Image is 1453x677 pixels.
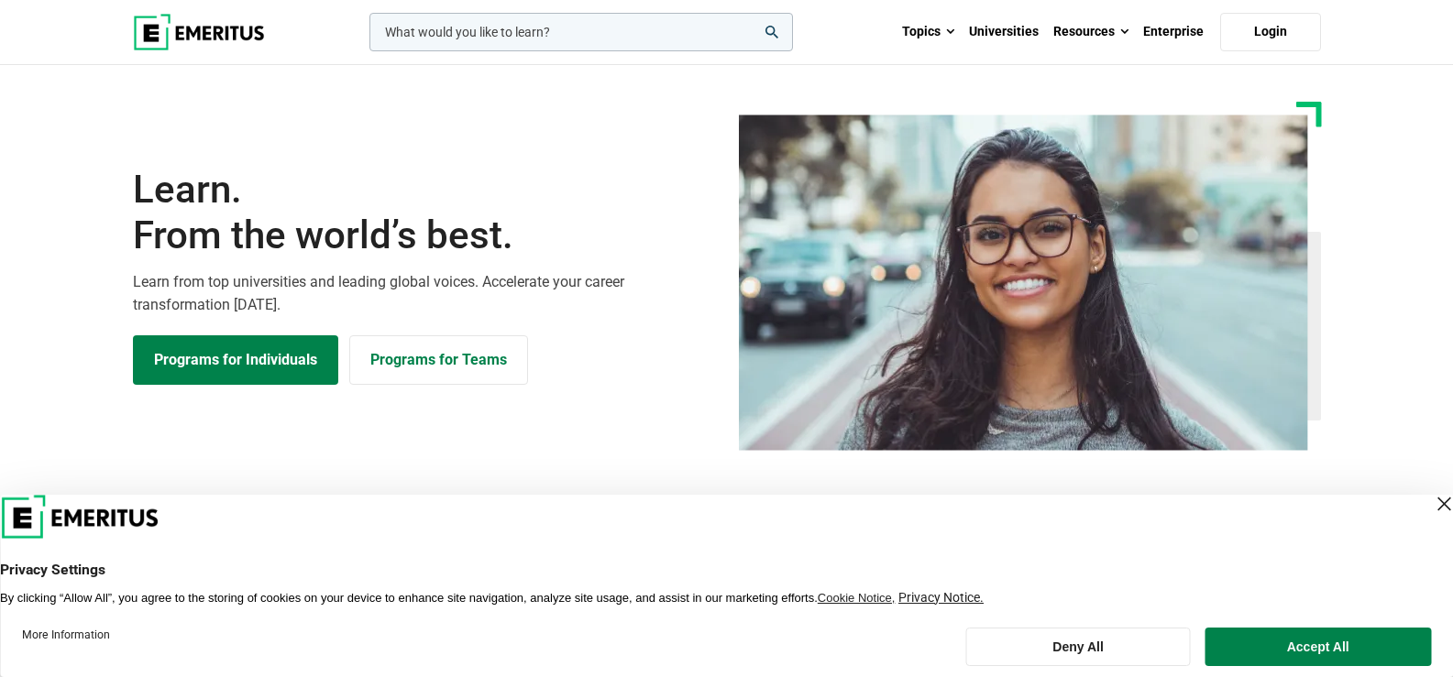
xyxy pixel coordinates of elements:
h1: Learn. [133,167,716,259]
input: woocommerce-product-search-field-0 [369,13,793,51]
span: From the world’s best. [133,213,716,258]
img: Learn from the world's best [739,115,1308,451]
a: Explore Programs [133,335,338,385]
a: Explore for Business [349,335,528,385]
a: Login [1220,13,1321,51]
p: Learn from top universities and leading global voices. Accelerate your career transformation [DATE]. [133,270,716,317]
